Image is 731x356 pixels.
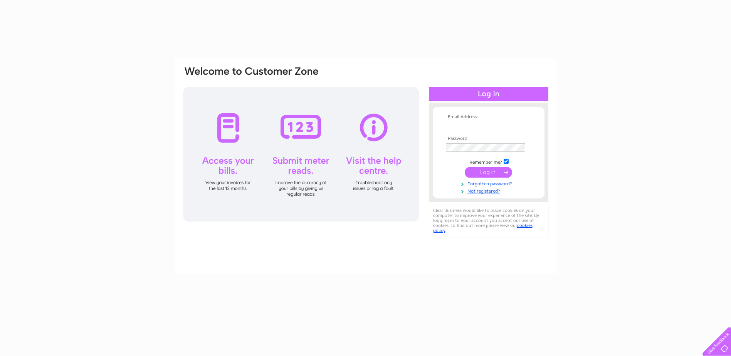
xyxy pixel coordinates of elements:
[444,136,533,141] th: Password:
[444,158,533,165] td: Remember me?
[433,223,533,233] a: cookies policy
[429,204,548,237] div: Clear Business would like to place cookies on your computer to improve your experience of the sit...
[444,114,533,120] th: Email Address:
[465,167,512,178] input: Submit
[446,187,533,194] a: Not registered?
[446,180,533,187] a: Forgotten password?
